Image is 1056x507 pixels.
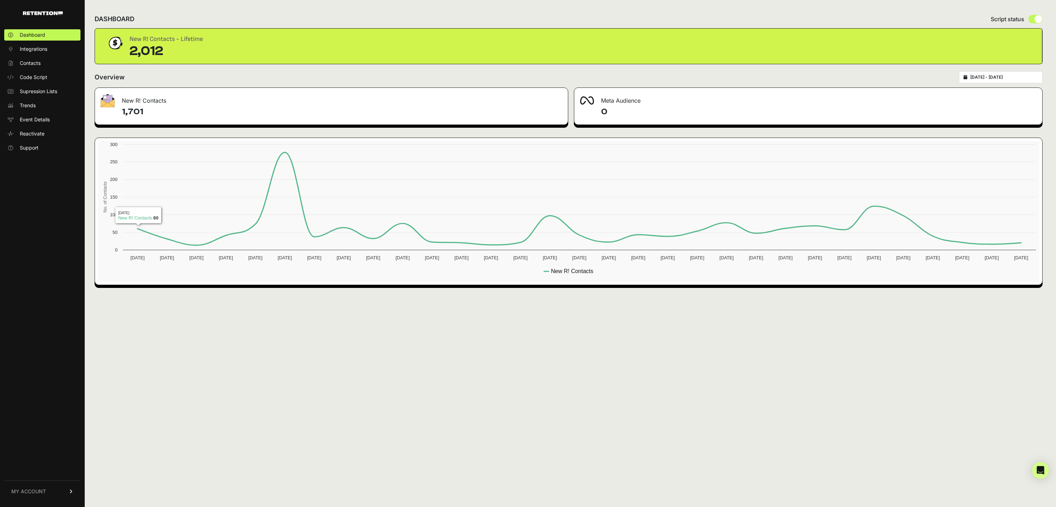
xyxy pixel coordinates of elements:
h2: Overview [95,72,125,82]
text: [DATE] [779,255,793,260]
div: New R! Contacts - Lifetime [130,34,203,44]
h2: DASHBOARD [95,14,134,24]
span: Event Details [20,116,50,123]
a: Dashboard [4,29,80,41]
a: Trends [4,100,80,111]
text: [DATE] [278,255,292,260]
img: fa-meta-2f981b61bb99beabf952f7030308934f19ce035c18b003e963880cc3fabeebb7.png [580,96,594,105]
a: Supression Lists [4,86,80,97]
text: [DATE] [455,255,469,260]
text: 200 [110,177,118,182]
div: 2,012 [130,44,203,58]
text: [DATE] [1014,255,1028,260]
img: fa-envelope-19ae18322b30453b285274b1b8af3d052b27d846a4fbe8435d1a52b978f639a2.png [101,94,115,107]
text: [DATE] [307,255,321,260]
img: Retention.com [23,11,63,15]
a: Code Script [4,72,80,83]
text: [DATE] [513,255,527,260]
text: [DATE] [896,255,910,260]
text: [DATE] [572,255,586,260]
text: [DATE] [396,255,410,260]
span: Support [20,144,38,151]
text: [DATE] [484,255,498,260]
text: [DATE] [926,255,940,260]
div: Meta Audience [574,88,1042,109]
text: 300 [110,142,118,147]
text: [DATE] [749,255,763,260]
text: [DATE] [425,255,439,260]
a: Event Details [4,114,80,125]
text: [DATE] [720,255,734,260]
text: [DATE] [985,255,999,260]
a: Integrations [4,43,80,55]
text: 150 [110,194,118,200]
a: Support [4,142,80,153]
div: New R! Contacts [95,88,568,109]
text: [DATE] [366,255,380,260]
text: 50 [113,230,118,235]
a: MY ACCOUNT [4,481,80,502]
span: Code Script [20,74,47,81]
text: [DATE] [808,255,822,260]
span: Contacts [20,60,41,67]
img: dollar-coin-05c43ed7efb7bc0c12610022525b4bbbb207c7efeef5aecc26f025e68dcafac9.png [106,34,124,52]
text: [DATE] [160,255,174,260]
span: Integrations [20,46,47,53]
h4: 1,701 [122,106,562,117]
a: Reactivate [4,128,80,139]
text: [DATE] [631,255,645,260]
text: 0 [115,247,118,253]
text: 100 [110,212,118,217]
span: Reactivate [20,130,44,137]
text: New R! Contacts [551,268,593,274]
span: Supression Lists [20,88,57,95]
text: [DATE] [337,255,351,260]
text: [DATE] [955,255,969,260]
text: No. of Contacts [102,181,108,212]
text: [DATE] [867,255,881,260]
text: [DATE] [837,255,851,260]
text: [DATE] [602,255,616,260]
text: [DATE] [189,255,203,260]
text: 250 [110,159,118,164]
div: Open Intercom Messenger [1032,462,1049,479]
text: [DATE] [248,255,262,260]
text: [DATE] [661,255,675,260]
a: Contacts [4,58,80,69]
span: Trends [20,102,36,109]
text: [DATE] [219,255,233,260]
span: Script status [991,15,1024,23]
h4: 0 [601,106,1037,117]
text: [DATE] [690,255,704,260]
span: MY ACCOUNT [11,488,46,495]
text: [DATE] [131,255,145,260]
span: Dashboard [20,31,45,38]
text: [DATE] [543,255,557,260]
